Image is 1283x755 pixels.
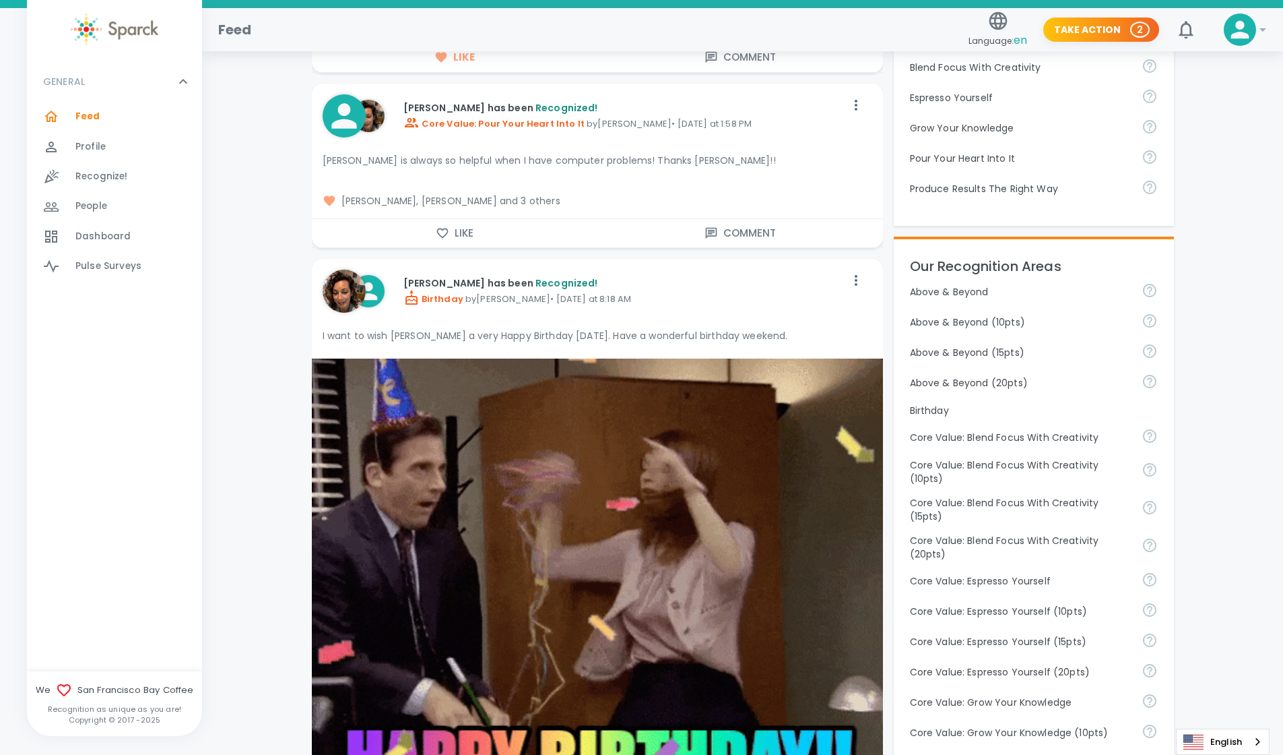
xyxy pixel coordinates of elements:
svg: Follow your curiosity and learn together [1142,119,1158,135]
div: GENERAL [27,102,202,286]
img: Sparck logo [71,13,158,45]
span: Core Value: Pour Your Heart Into It [403,117,585,130]
svg: For going above and beyond! [1142,343,1158,359]
span: Profile [75,140,106,154]
p: Birthday [910,404,1158,417]
button: Take Action 2 [1043,18,1159,42]
p: Produce Results The Right Way [910,182,1131,195]
p: [PERSON_NAME] is always so helpful when I have computer problems! Thanks [PERSON_NAME]!! [323,154,872,167]
span: Feed [75,110,100,123]
a: Dashboard [27,222,202,251]
p: Copyright © 2017 - 2025 [27,715,202,725]
div: GENERAL [27,61,202,102]
svg: Share your voice and your ideas [1142,602,1158,618]
aside: Language selected: English [1176,729,1270,755]
svg: Share your voice and your ideas [1142,663,1158,679]
svg: Follow your curiosity and learn together [1142,723,1158,739]
p: Grow Your Knowledge [910,121,1131,135]
svg: Follow your curiosity and learn together [1142,693,1158,709]
p: Core Value: Blend Focus With Creativity [910,431,1131,444]
h1: Feed [218,19,252,40]
svg: Come to work to make a difference in your own way [1142,149,1158,165]
span: Dashboard [75,230,131,243]
span: We San Francisco Bay Coffee [27,682,202,698]
button: Like [312,219,597,247]
svg: For going above and beyond! [1142,373,1158,390]
svg: Achieve goals today and innovate for tomorrow [1142,462,1158,478]
p: Core Value: Blend Focus With Creativity (15pts) [910,496,1131,523]
span: Recognized! [535,276,598,290]
p: I want to wish [PERSON_NAME] a very Happy Birthday [DATE]. Have a wonderful birthday weekend. [323,329,872,342]
span: Pulse Surveys [75,260,141,273]
p: Core Value: Espresso Yourself (20pts) [910,665,1131,679]
p: Above & Beyond [910,285,1131,299]
p: by [PERSON_NAME] • [DATE] at 1:58 PM [403,115,845,131]
svg: Achieve goals today and innovate for tomorrow [1142,428,1158,444]
button: Like [312,43,597,71]
p: [PERSON_NAME] has been [403,276,845,290]
p: Core Value: Grow Your Knowledge [910,696,1131,709]
a: People [27,191,202,221]
p: Espresso Yourself [910,91,1131,104]
svg: Find success working together and doing the right thing [1142,179,1158,195]
p: by [PERSON_NAME] • [DATE] at 8:18 AM [403,290,845,306]
p: Recognition as unique as you are! [27,704,202,715]
p: Core Value: Espresso Yourself (10pts) [910,605,1131,618]
span: Birthday [403,293,463,305]
button: Comment [597,219,883,247]
span: Recognized! [535,101,598,115]
p: Above & Beyond (20pts) [910,376,1131,390]
p: Core Value: Espresso Yourself (15pts) [910,635,1131,648]
span: Language: [968,32,1027,50]
p: Above & Beyond (15pts) [910,346,1131,359]
button: Language:en [963,6,1032,54]
p: Above & Beyond (10pts) [910,315,1131,329]
svg: Share your voice and your ideas [1142,88,1158,104]
p: 2 [1137,23,1143,36]
p: Blend Focus With Creativity [910,61,1131,74]
div: Language [1176,729,1270,755]
a: English [1177,729,1269,754]
p: GENERAL [43,75,85,88]
p: Pour Your Heart Into It [910,152,1131,165]
img: Picture of Nicole Perry [323,270,366,313]
p: Core Value: Blend Focus With Creativity (10pts) [910,458,1131,485]
p: Core Value: Espresso Yourself [910,574,1131,588]
svg: Achieve goals today and innovate for tomorrow [1142,58,1158,74]
a: Pulse Surveys [27,251,202,281]
a: Feed [27,102,202,131]
p: [PERSON_NAME] has been [403,101,845,115]
p: Core Value: Blend Focus With Creativity (20pts) [910,534,1131,561]
p: Our Recognition Areas [910,255,1158,277]
span: [PERSON_NAME], [PERSON_NAME] and 3 others [323,194,872,208]
a: Recognize! [27,162,202,191]
button: Comment [597,43,883,71]
svg: For going above and beyond! [1142,282,1158,299]
svg: For going above and beyond! [1142,313,1158,329]
svg: Achieve goals today and innovate for tomorrow [1142,500,1158,516]
a: Profile [27,132,202,162]
span: People [75,200,107,213]
svg: Share your voice and your ideas [1142,632,1158,648]
svg: Achieve goals today and innovate for tomorrow [1142,537,1158,553]
span: Recognize! [75,170,128,183]
p: Core Value: Grow Your Knowledge (10pts) [910,726,1131,739]
a: Sparck logo [27,13,202,45]
img: Picture of Nicole Perry [352,100,385,132]
svg: Share your voice and your ideas [1142,572,1158,588]
span: en [1014,32,1027,48]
